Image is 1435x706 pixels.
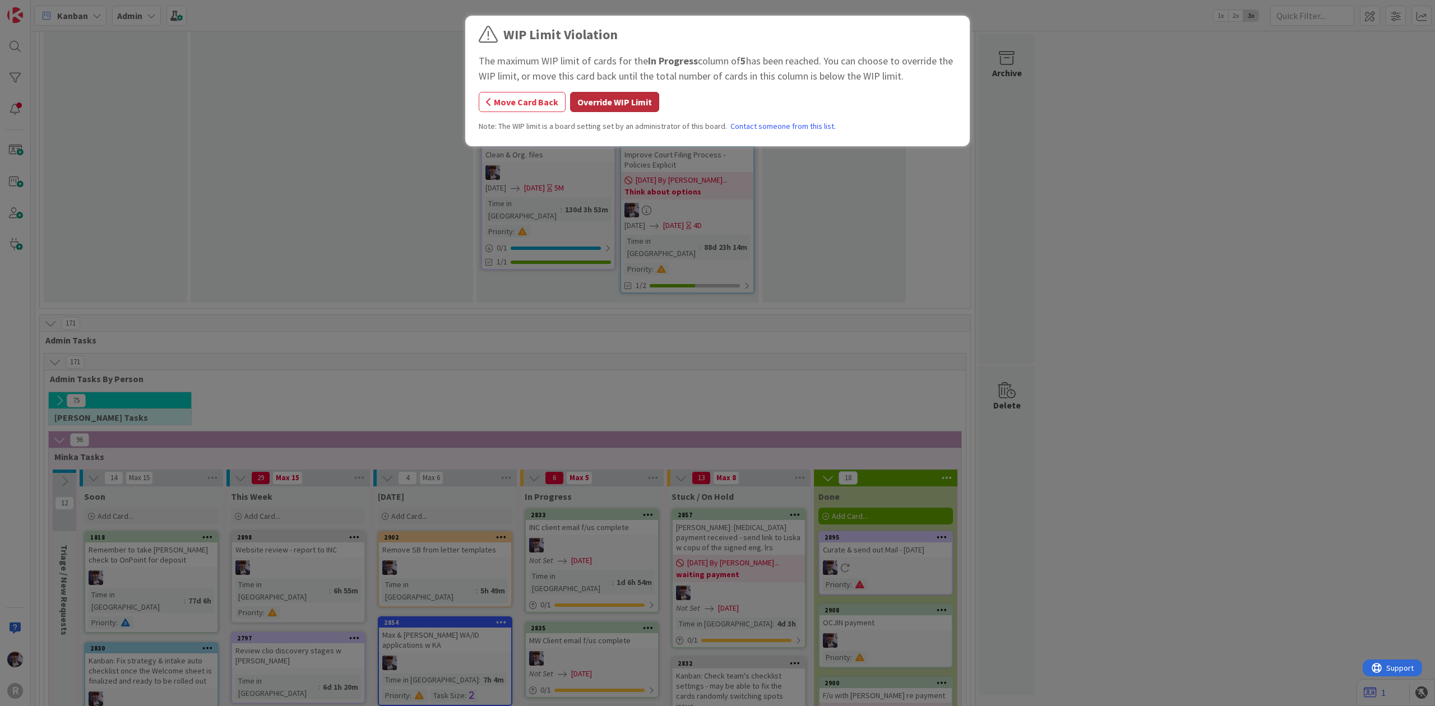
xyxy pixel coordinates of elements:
[479,120,956,132] div: Note: The WIP limit is a board setting set by an administrator of this board.
[730,120,836,132] a: Contact someone from this list.
[24,2,51,15] span: Support
[503,25,618,45] div: WIP Limit Violation
[740,54,746,67] b: 5
[479,92,566,112] button: Move Card Back
[570,92,659,112] button: Override WIP Limit
[479,53,956,83] div: The maximum WIP limit of cards for the column of has been reached. You can choose to override the...
[648,54,698,67] b: In Progress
